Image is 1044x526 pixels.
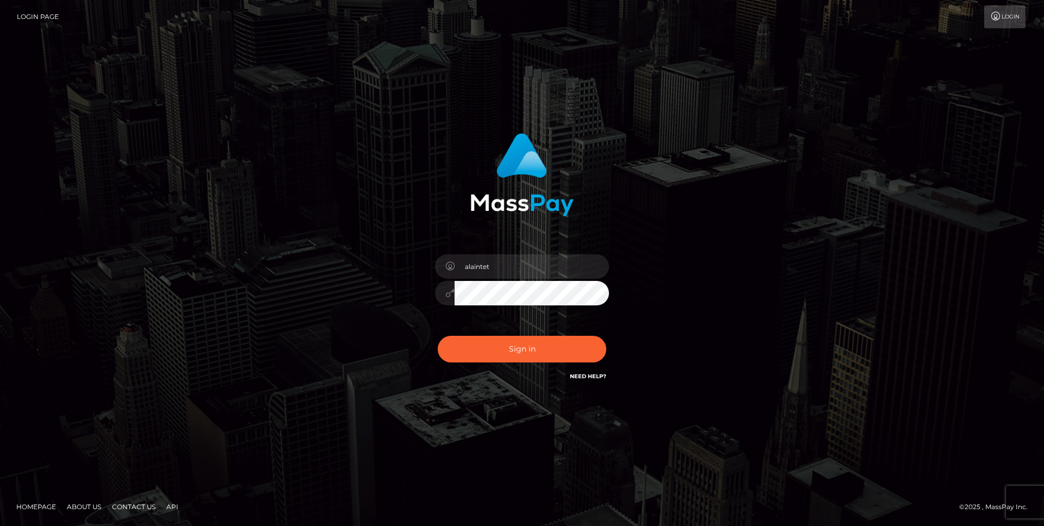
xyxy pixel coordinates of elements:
[162,498,183,515] a: API
[570,373,606,380] a: Need Help?
[108,498,160,515] a: Contact Us
[438,336,606,362] button: Sign in
[984,5,1026,28] a: Login
[12,498,60,515] a: Homepage
[63,498,105,515] a: About Us
[470,133,574,216] img: MassPay Login
[959,501,1036,513] div: © 2025 , MassPay Inc.
[455,254,609,279] input: Username...
[17,5,59,28] a: Login Page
